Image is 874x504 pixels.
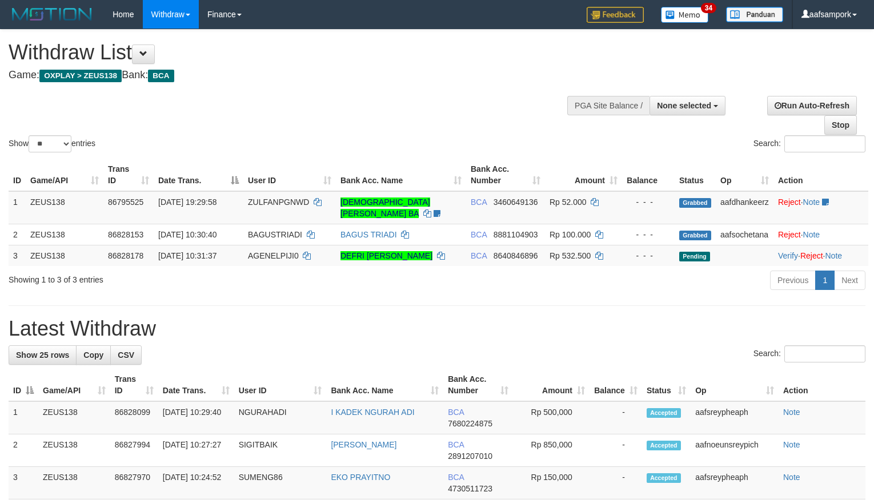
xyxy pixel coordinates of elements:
th: Op: activate to sort column ascending [691,369,779,401]
a: Note [803,197,820,207]
span: Copy 7680224875 to clipboard [448,419,492,428]
label: Search: [753,135,865,152]
td: 86828099 [110,401,158,434]
span: Grabbed [679,198,711,208]
select: Showentries [29,135,71,152]
td: 2 [9,434,38,467]
span: BCA [471,230,487,239]
a: Reject [800,251,823,260]
th: Status [675,159,716,191]
th: Balance [622,159,675,191]
span: Copy 3460649136 to clipboard [494,197,538,207]
th: Bank Acc. Name: activate to sort column ascending [326,369,443,401]
td: 1 [9,191,26,224]
span: 86828153 [108,230,143,239]
div: Showing 1 to 3 of 3 entries [9,269,356,285]
h1: Withdraw List [9,41,571,64]
span: Rp 52.000 [550,197,587,207]
th: Amount: activate to sort column ascending [545,159,622,191]
span: BCA [448,408,464,417]
span: 34 [701,3,716,13]
td: aafsreypheaph [691,401,779,434]
label: Show entries [9,135,95,152]
label: Search: [753,345,865,362]
td: 86827994 [110,434,158,467]
span: Rp 532.500 [550,251,591,260]
td: - [590,467,642,499]
td: Rp 500,000 [513,401,590,434]
h4: Game: Bank: [9,70,571,81]
span: BCA [448,473,464,482]
input: Search: [784,135,865,152]
span: Accepted [647,441,681,450]
a: I KADEK NGURAH ADI [331,408,414,417]
a: Note [783,408,800,417]
span: Copy 2891207010 to clipboard [448,451,492,461]
span: 86795525 [108,197,143,207]
td: ZEUS138 [38,401,110,434]
th: Game/API: activate to sort column ascending [26,159,103,191]
td: [DATE] 10:29:40 [158,401,234,434]
th: Trans ID: activate to sort column ascending [103,159,154,191]
h1: Latest Withdraw [9,317,865,340]
td: 3 [9,467,38,499]
a: DEFRI [PERSON_NAME] [340,251,432,260]
span: BCA [448,440,464,449]
td: SUMENG86 [234,467,327,499]
span: 86828178 [108,251,143,260]
span: Copy 4730511723 to clipboard [448,484,492,493]
a: Note [803,230,820,239]
a: Reject [778,230,801,239]
td: 2 [9,224,26,245]
a: Show 25 rows [9,345,77,365]
td: 1 [9,401,38,434]
td: 3 [9,245,26,266]
span: Pending [679,252,710,261]
td: NGURAHADI [234,401,327,434]
a: Note [783,473,800,482]
td: ZEUS138 [38,467,110,499]
td: SIGITBAIK [234,434,327,467]
a: [DEMOGRAPHIC_DATA][PERSON_NAME] BA [340,197,430,218]
span: BCA [471,197,487,207]
td: ZEUS138 [26,191,103,224]
span: [DATE] 10:31:37 [158,251,217,260]
a: Stop [824,115,857,135]
td: ZEUS138 [26,245,103,266]
td: ZEUS138 [26,224,103,245]
th: Amount: activate to sort column ascending [513,369,590,401]
a: 1 [815,271,835,290]
div: - - - [627,229,670,240]
th: User ID: activate to sort column ascending [243,159,336,191]
span: Grabbed [679,231,711,240]
img: MOTION_logo.png [9,6,95,23]
th: Bank Acc. Number: activate to sort column ascending [466,159,545,191]
td: - [590,401,642,434]
a: Note [825,251,842,260]
img: panduan.png [726,7,783,22]
td: · [773,224,868,245]
div: PGA Site Balance / [567,96,650,115]
th: Action [773,159,868,191]
span: CSV [118,350,134,360]
span: [DATE] 10:30:40 [158,230,217,239]
th: Bank Acc. Name: activate to sort column ascending [336,159,466,191]
td: - [590,434,642,467]
a: [PERSON_NAME] [331,440,396,449]
span: None selected [657,101,711,110]
a: EKO PRAYITNO [331,473,390,482]
td: [DATE] 10:27:27 [158,434,234,467]
a: BAGUS TRIADI [340,230,397,239]
span: AGENELPIJI0 [248,251,299,260]
td: Rp 850,000 [513,434,590,467]
a: Copy [76,345,111,365]
span: Accepted [647,408,681,418]
a: Previous [770,271,816,290]
th: Status: activate to sort column ascending [642,369,691,401]
input: Search: [784,345,865,362]
span: BCA [471,251,487,260]
a: Next [834,271,865,290]
span: BCA [148,70,174,82]
span: BAGUSTRIADI [248,230,302,239]
td: 86827970 [110,467,158,499]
